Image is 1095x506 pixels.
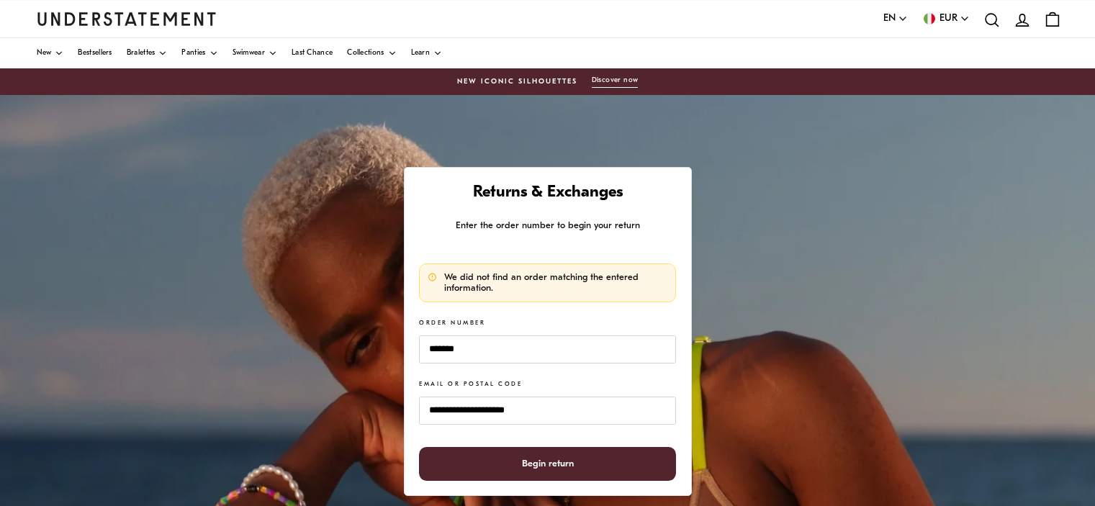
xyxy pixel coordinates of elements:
span: Learn [411,50,431,57]
p: Enter the order number to begin your return [419,218,675,233]
p: We did not find an order matching the entered information. [444,272,667,294]
a: Understatement Homepage [37,12,217,25]
button: Discover now [592,76,639,88]
span: EUR [939,11,957,27]
span: New [37,50,52,57]
span: Bralettes [127,50,156,57]
a: New Iconic SilhouettesDiscover now [37,76,1059,88]
a: Bestsellers [78,38,112,68]
button: EUR [922,11,970,27]
span: Last Chance [292,50,333,57]
span: New Iconic Silhouettes [457,76,577,88]
a: Bralettes [127,38,168,68]
span: Collections [347,50,384,57]
label: Order Number [419,319,485,328]
span: EN [883,11,896,27]
label: Email or Postal Code [419,380,522,389]
a: Learn [411,38,443,68]
span: Swimwear [233,50,265,57]
span: Bestsellers [78,50,112,57]
a: Collections [347,38,396,68]
a: New [37,38,64,68]
a: Swimwear [233,38,277,68]
span: Begin return [522,448,574,480]
span: Panties [181,50,205,57]
a: Last Chance [292,38,333,68]
button: EN [883,11,908,27]
a: Panties [181,38,217,68]
h1: Returns & Exchanges [419,183,675,204]
button: Begin return [419,447,675,481]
